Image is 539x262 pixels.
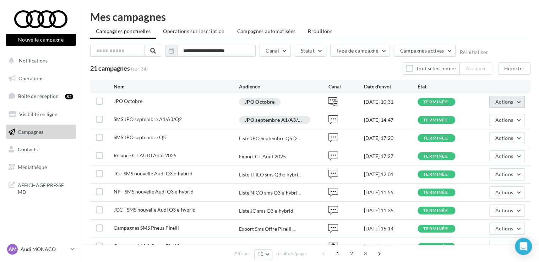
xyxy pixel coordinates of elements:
span: (sur 34) [131,65,148,72]
span: Actions [495,99,513,105]
div: terminée [423,118,448,122]
button: Tout sélectionner [403,62,459,75]
div: Open Intercom Messenger [515,238,532,255]
a: Boîte de réception82 [4,88,77,104]
div: terminée [423,190,448,195]
button: Exporter [498,62,530,75]
button: Campagnes actives [394,45,456,57]
button: Nouvelle campagne [6,34,76,46]
span: TG - SMS nouvelle Audi Q3 e-hybrid [114,170,192,176]
span: Visibilité en ligne [19,111,57,117]
div: [DATE] 14:47 [364,116,418,124]
div: Export CT Aout 2025 [239,153,286,160]
span: Opérations [18,75,43,81]
div: Canal [328,83,364,90]
button: Actions [489,223,525,235]
span: 1 [332,248,343,259]
span: SMS JPO septembre A1/A3/Q2 [114,116,182,122]
span: Export EMAIL offre Pirell... [239,244,298,251]
a: Campagnes [4,125,77,140]
span: 2 [346,248,357,259]
div: [DATE] 11:35 [364,207,418,214]
span: JPO Octobre [114,98,142,104]
div: [DATE] 11:55 [364,189,418,196]
button: Actions [489,132,525,144]
span: Actions [495,117,513,123]
span: AM [9,246,17,253]
button: Actions [489,114,525,126]
span: Actions [495,135,513,141]
span: Liste THEO sms Q3 e-hybri... [239,171,301,178]
a: AM Audi MONACO [6,242,76,256]
div: [DATE] 17:51 [364,243,418,250]
div: Liste JC sms Q3 e-hybrid [239,207,293,214]
span: Operations sur inscription [163,28,224,34]
span: NP - SMS nouvelle Audi Q3 e-hybrid [114,189,194,195]
div: terminée [423,208,448,213]
div: Audience [239,83,328,90]
span: Actions [495,189,513,195]
div: Nom [114,83,239,90]
div: [DATE] 15:14 [364,225,418,232]
button: Actions [489,241,525,253]
span: 21 campagnes [90,64,130,72]
span: JCC - SMS nouvelle Audi Q3 e-hybrid [114,207,196,213]
div: Mes campagnes [90,11,530,22]
span: SMS JPO septembre Q5 [114,134,166,140]
button: Actions [489,186,525,198]
button: Type de campagne [330,45,390,57]
div: terminée [423,226,448,231]
span: Actions [495,153,513,159]
div: [DATE] 17:20 [364,135,418,142]
span: Campagnes SMS Pneus Pirelli [114,225,179,231]
span: Relance CT AUDI Août 2025 [114,152,176,158]
div: terminée [423,154,448,159]
span: Afficher [234,250,250,257]
span: AFFICHAGE PRESSE MD [18,180,73,196]
span: Campagne MAIL Pneus Pirelli [114,243,179,249]
button: Réinitialiser [459,49,488,55]
span: 10 [257,251,263,257]
div: 82 [65,94,73,99]
div: Date d'envoi [364,83,418,90]
span: Boîte de réception [18,93,59,99]
div: JPO Octobre [239,98,281,106]
a: AFFICHAGE PRESSE MD [4,178,77,198]
span: Campagnes automatisées [237,28,295,34]
span: Export Sms Offre Pirelli ... [239,225,296,233]
a: Contacts [4,142,77,157]
div: terminée [423,172,448,177]
a: Visibilité en ligne [4,107,77,122]
span: Médiathèque [18,164,47,170]
p: Audi MONACO [21,246,68,253]
button: Archiver [459,62,492,75]
div: JPO septembre A1/A3/Q2 SMS [239,116,310,124]
div: [DATE] 10:31 [364,98,418,105]
span: Liste NICO sms Q3 e-hybri... [239,189,301,196]
div: [DATE] 17:27 [364,153,418,160]
span: Brouillons [308,28,332,34]
button: Canal [260,45,291,57]
button: Statut [295,45,326,57]
a: Opérations [4,71,77,86]
button: Actions [489,150,525,162]
span: 3 [360,248,371,259]
span: Actions [495,207,513,213]
span: Notifications [19,58,48,64]
span: Actions [495,244,513,250]
button: Actions [489,204,525,217]
button: Actions [489,168,525,180]
div: terminée [423,136,448,141]
div: terminée [423,100,448,104]
span: Campagnes [18,129,43,135]
span: Liste JPO Septembre Q5 (2... [239,135,301,142]
span: résultats/page [276,250,306,257]
div: État [418,83,471,90]
button: Actions [489,96,525,108]
div: [DATE] 12:01 [364,171,418,178]
span: Actions [495,171,513,177]
a: Médiathèque [4,160,77,175]
span: Campagnes actives [400,48,444,54]
button: Notifications [4,53,75,68]
button: 10 [254,249,272,259]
